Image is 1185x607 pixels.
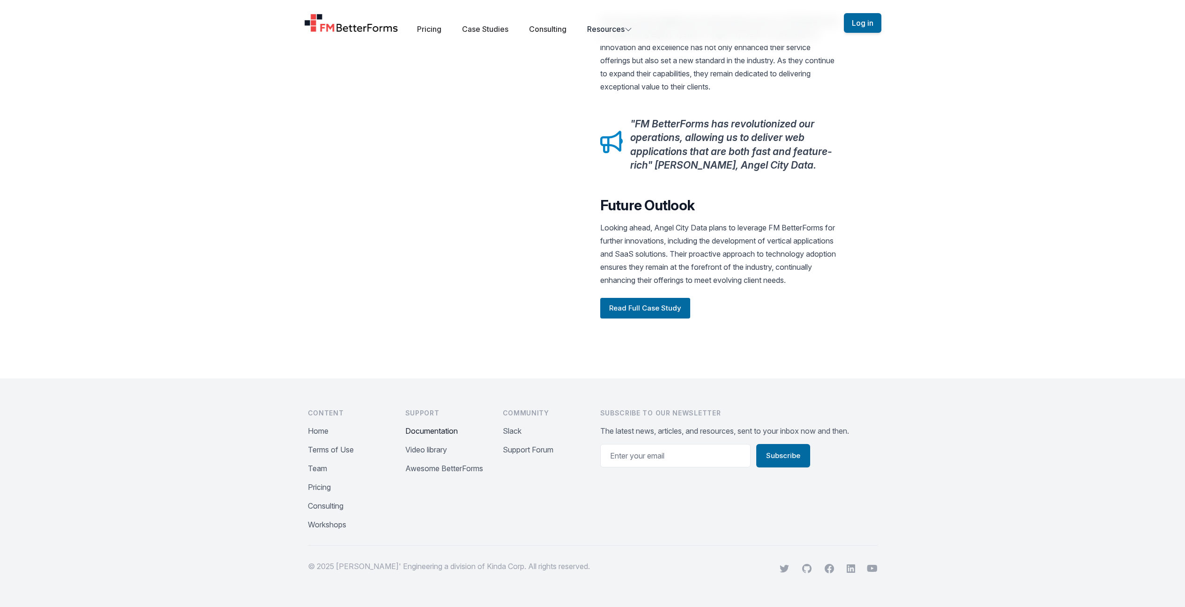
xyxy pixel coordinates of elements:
p: This case study highlights the transformative power of FM BetterForms in modernizing legacy syste... [600,15,840,93]
h2: Future Outlook [600,197,840,214]
svg: viewBox="0 0 24 24" aria-hidden="true"> [846,564,856,573]
p: © 2025 [PERSON_NAME]' Engineering a division of Kinda Corp. All rights reserved. [308,561,590,572]
button: Resources [587,23,632,35]
button: Pricing [308,481,331,493]
button: Home [308,425,328,437]
button: Team [308,463,327,474]
nav: Global [293,11,893,35]
button: Workshops [308,519,346,530]
button: Video library [405,444,447,455]
p: "FM BetterForms has revolutionized our operations, allowing us to deliver web applications that a... [630,117,840,172]
p: The latest news, articles, and resources, sent to your inbox now and then. [600,425,878,437]
button: Documentation [405,425,458,437]
button: Support Forum [503,444,553,455]
button: Slack [503,425,522,437]
a: Consulting [529,24,566,34]
button: Subscribe [756,444,810,467]
a: Pricing [417,24,441,34]
a: Home [304,14,399,32]
button: Read Full Case Study [600,298,690,318]
h4: Community [503,408,585,418]
p: Looking ahead, Angel City Data plans to leverage FM BetterForms for further innovations, includin... [600,221,840,287]
button: Consulting [308,500,343,511]
h4: Support [405,408,488,418]
h4: Content [308,408,390,418]
button: Awesome BetterForms [405,463,483,474]
h4: Subscribe to our newsletter [600,408,878,418]
button: Log in [844,13,881,33]
a: Case Studies [462,24,508,34]
input: Email address [600,444,751,467]
button: Terms of Use [308,444,354,455]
